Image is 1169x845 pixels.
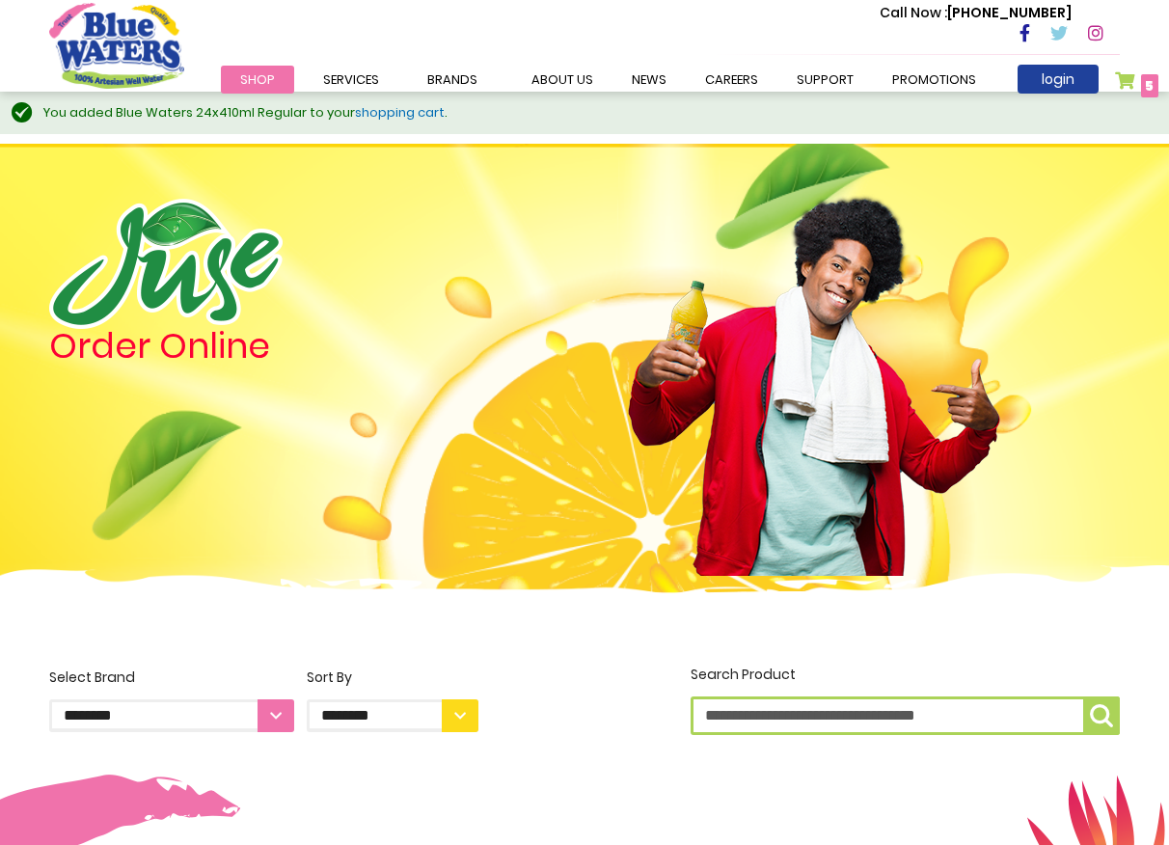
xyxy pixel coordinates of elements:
span: Call Now : [880,3,947,22]
span: 5 [1145,76,1154,95]
div: You added Blue Waters 24x410ml Regular to your . [43,103,1150,123]
label: Search Product [691,665,1120,735]
a: login [1018,65,1099,94]
span: Brands [427,70,477,89]
span: Services [323,70,379,89]
a: News [612,66,686,94]
img: search-icon.png [1090,704,1113,727]
a: shopping cart [355,103,445,122]
h4: Order Online [49,329,478,364]
select: Select Brand [49,699,294,732]
a: Promotions [873,66,995,94]
button: Search Product [1083,696,1120,735]
select: Sort By [307,699,478,732]
img: logo [49,199,283,329]
a: store logo [49,3,184,88]
a: careers [686,66,777,94]
span: Shop [240,70,275,89]
img: man.png [626,163,1002,576]
label: Select Brand [49,668,294,732]
input: Search Product [691,696,1120,735]
a: 5 [1115,71,1158,99]
a: about us [512,66,612,94]
a: support [777,66,873,94]
div: Sort By [307,668,478,688]
p: [PHONE_NUMBER] [880,3,1072,23]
